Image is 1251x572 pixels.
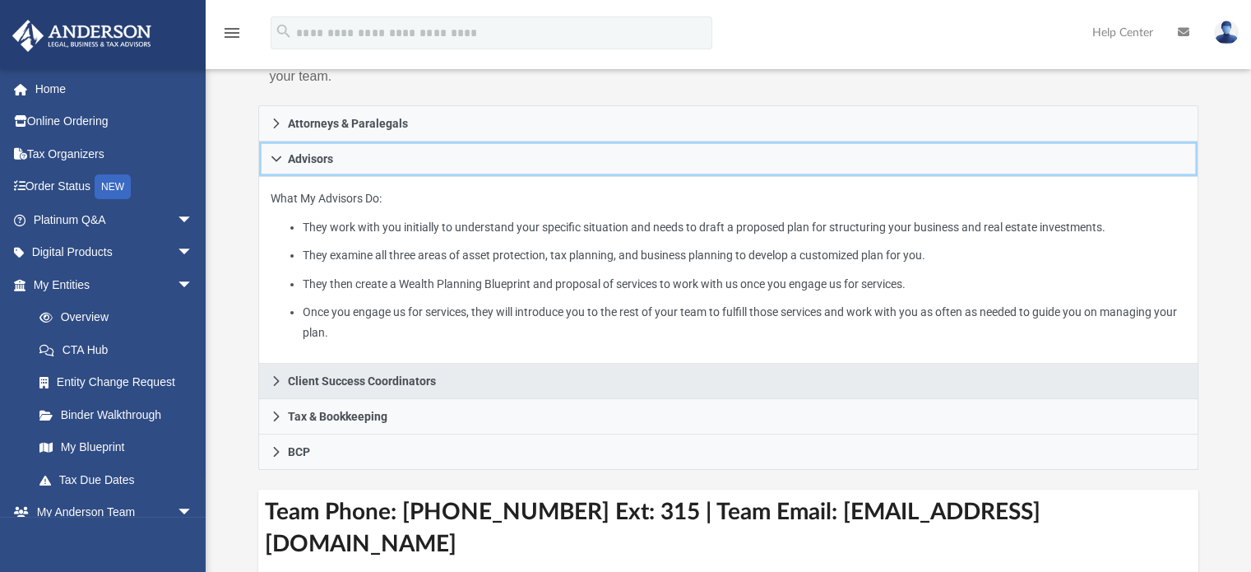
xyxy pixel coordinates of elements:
[12,496,210,529] a: My Anderson Teamarrow_drop_down
[258,399,1199,435] a: Tax & Bookkeeping
[177,496,210,530] span: arrow_drop_down
[275,22,293,40] i: search
[12,137,218,170] a: Tax Organizers
[258,105,1199,142] a: Attorneys & Paralegals
[7,20,156,52] img: Anderson Advisors Platinum Portal
[288,118,408,129] span: Attorneys & Paralegals
[23,301,218,334] a: Overview
[1214,21,1239,44] img: User Pic
[95,174,131,199] div: NEW
[303,245,1187,266] li: They examine all three areas of asset protection, tax planning, and business planning to develop ...
[288,153,333,165] span: Advisors
[23,398,218,431] a: Binder Walkthrough
[12,170,218,204] a: Order StatusNEW
[288,375,436,387] span: Client Success Coordinators
[12,105,218,138] a: Online Ordering
[12,203,218,236] a: Platinum Q&Aarrow_drop_down
[258,364,1199,399] a: Client Success Coordinators
[12,72,218,105] a: Home
[288,446,310,458] span: BCP
[258,490,1199,567] h3: Team Phone: [PHONE_NUMBER] Ext: 315 | Team Email: [EMAIL_ADDRESS][DOMAIN_NAME]
[177,268,210,302] span: arrow_drop_down
[288,411,387,422] span: Tax & Bookkeeping
[303,274,1187,295] li: They then create a Wealth Planning Blueprint and proposal of services to work with us once you en...
[271,188,1187,343] p: What My Advisors Do:
[303,302,1187,342] li: Once you engage us for services, they will introduce you to the rest of your team to fulfill thos...
[23,333,218,366] a: CTA Hub
[12,236,218,269] a: Digital Productsarrow_drop_down
[177,203,210,237] span: arrow_drop_down
[258,177,1199,364] div: Advisors
[23,366,218,399] a: Entity Change Request
[23,463,218,496] a: Tax Due Dates
[12,268,218,301] a: My Entitiesarrow_drop_down
[258,142,1199,177] a: Advisors
[222,23,242,43] i: menu
[23,431,210,464] a: My Blueprint
[258,435,1199,470] a: BCP
[177,236,210,270] span: arrow_drop_down
[222,31,242,43] a: menu
[303,217,1187,238] li: They work with you initially to understand your specific situation and needs to draft a proposed ...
